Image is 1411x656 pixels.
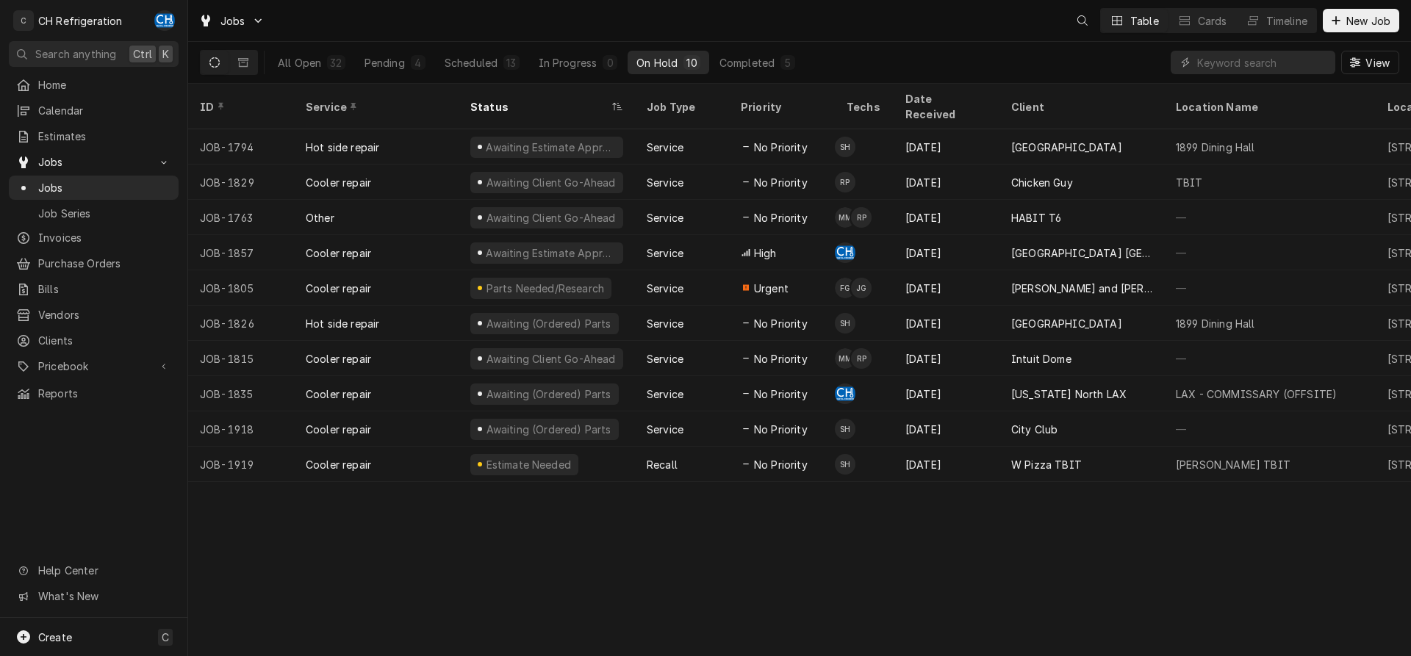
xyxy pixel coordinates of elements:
div: Recall [647,457,678,472]
div: Awaiting Estimate Approval [484,245,617,261]
div: Scheduled [445,55,498,71]
div: Service [647,175,683,190]
div: [US_STATE] North LAX [1011,386,1127,402]
div: Priority [741,99,820,115]
div: Awaiting (Ordered) Parts [484,386,612,402]
div: Chicken Guy [1011,175,1073,190]
span: C [162,630,169,645]
span: New Job [1343,13,1393,29]
a: Estimates [9,124,179,148]
span: Urgent [754,281,789,296]
button: Open search [1071,9,1094,32]
div: Service [647,386,683,402]
div: CH [835,242,855,263]
div: [DATE] [894,235,999,270]
span: Ctrl [133,46,152,62]
div: W Pizza TBIT [1011,457,1082,472]
div: Service [647,351,683,367]
div: Job Type [647,99,717,115]
div: Cooler repair [306,457,371,472]
div: Service [647,245,683,261]
span: No Priority [754,351,808,367]
div: Awaiting Estimate Approval [484,140,617,155]
div: Techs [847,99,882,115]
div: Chris Hiraga's Avatar [835,242,855,263]
div: Service [647,422,683,437]
div: Awaiting Client Go-Ahead [484,351,617,367]
div: Date Received [905,91,985,122]
div: MM [835,348,855,369]
div: RP [835,172,855,192]
div: SH [835,137,855,157]
div: 10 [686,55,697,71]
div: Moises Melena's Avatar [835,207,855,228]
div: Table [1130,13,1159,29]
a: Reports [9,381,179,406]
span: Vendors [38,307,171,322]
div: CH Refrigeration [38,13,123,29]
div: [PERSON_NAME] and [PERSON_NAME]'s [1011,281,1152,296]
span: Bills [38,281,171,297]
div: — [1164,200,1376,235]
div: 5 [783,55,792,71]
span: Pricebook [38,358,149,374]
div: — [1164,341,1376,376]
div: Cooler repair [306,422,371,437]
div: JG [851,278,872,298]
div: SH [835,454,855,475]
div: Ruben Perez's Avatar [835,172,855,192]
div: TBIT [1176,175,1203,190]
div: ID [200,99,279,115]
div: JOB-1794 [188,129,294,165]
div: Service [647,281,683,296]
div: JOB-1805 [188,270,294,306]
div: Moises Melena's Avatar [835,348,855,369]
div: Josh Galindo's Avatar [851,278,872,298]
div: Cooler repair [306,245,371,261]
div: Estimate Needed [484,457,572,472]
div: Awaiting Client Go-Ahead [484,175,617,190]
div: Ruben Perez's Avatar [851,207,872,228]
span: Reports [38,386,171,401]
a: Jobs [9,176,179,200]
span: No Priority [754,316,808,331]
div: Cooler repair [306,281,371,296]
a: Clients [9,328,179,353]
div: 1899 Dining Hall [1176,140,1255,155]
span: Jobs [38,180,171,195]
a: Home [9,73,179,97]
a: Go to Help Center [9,558,179,583]
div: 32 [330,55,342,71]
div: JOB-1829 [188,165,294,200]
div: HABIT T6 [1011,210,1061,226]
div: Steven Hiraga's Avatar [835,454,855,475]
div: JOB-1835 [188,376,294,411]
div: Client [1011,99,1149,115]
span: No Priority [754,210,808,226]
div: Awaiting (Ordered) Parts [484,422,612,437]
div: Parts Needed/Research [484,281,606,296]
button: View [1341,51,1399,74]
div: Steven Hiraga's Avatar [835,313,855,334]
a: Go to Jobs [9,150,179,174]
div: C [13,10,34,31]
div: Intuit Dome [1011,351,1071,367]
div: MM [835,207,855,228]
div: Timeline [1266,13,1307,29]
div: JOB-1815 [188,341,294,376]
button: Search anythingCtrlK [9,41,179,67]
div: Fred Gonzalez's Avatar [835,278,855,298]
span: What's New [38,588,170,604]
span: Help Center [38,563,170,578]
div: CH [154,10,175,31]
div: [DATE] [894,341,999,376]
div: Cards [1198,13,1227,29]
div: 0 [606,55,614,71]
a: Calendar [9,98,179,123]
div: RP [851,348,872,369]
div: Chris Hiraga's Avatar [154,10,175,31]
a: Go to Jobs [193,9,270,33]
span: Calendar [38,103,171,118]
span: No Priority [754,386,808,402]
div: JOB-1763 [188,200,294,235]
